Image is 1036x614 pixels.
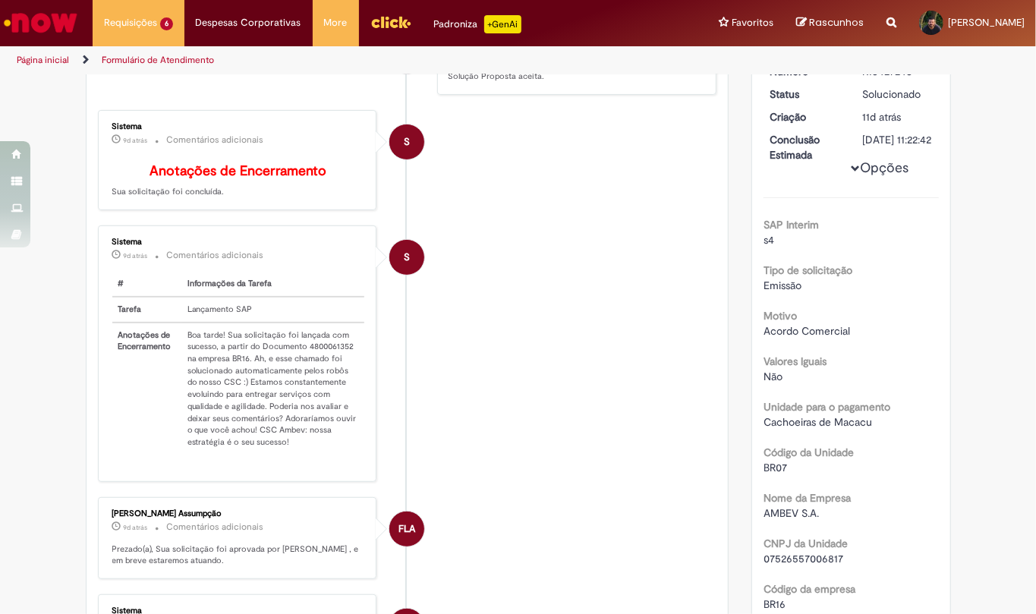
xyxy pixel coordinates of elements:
span: 07526557006817 [764,552,843,565]
a: Página inicial [17,54,69,66]
th: # [112,272,181,297]
b: Anotações de Encerramento [150,162,326,180]
span: Requisições [104,15,157,30]
b: Motivo [764,309,797,323]
span: 9d atrás [124,251,148,260]
span: FLA [398,511,415,547]
th: Informações da Tarefa [181,272,365,297]
div: Flavia Leal Assumpção [389,512,424,546]
p: Sua solicitação foi concluída. [112,164,365,199]
p: +GenAi [484,15,521,33]
small: Comentários adicionais [167,249,264,262]
span: Despesas Corporativas [196,15,301,30]
span: Favoritos [732,15,773,30]
div: System [389,124,424,159]
b: Unidade para o pagamento [764,400,890,414]
td: Boa tarde! Sua solicitação foi lançada com sucesso, a partir do Documento 4800061352 na empresa B... [181,323,365,455]
div: Padroniza [434,15,521,33]
img: click_logo_yellow_360x200.png [370,11,411,33]
span: Não [764,370,783,383]
dt: Criação [758,109,852,124]
th: Tarefa [112,297,181,323]
span: BR07 [764,461,787,474]
span: 6 [160,17,173,30]
p: Solução Proposta aceita. [448,71,701,83]
b: Código da empresa [764,582,855,596]
th: Anotações de Encerramento [112,323,181,455]
dt: Status [758,87,852,102]
span: [PERSON_NAME] [948,16,1025,29]
span: S [404,124,410,160]
ul: Trilhas de página [11,46,679,74]
time: 21/08/2025 13:41:27 [124,136,148,145]
div: [DATE] 11:22:42 [863,132,934,147]
span: S [404,239,410,276]
span: s4 [764,233,774,247]
span: Emissão [764,279,801,292]
span: 9d atrás [124,523,148,532]
a: Rascunhos [796,16,864,30]
div: [PERSON_NAME] Assumpção [112,509,365,518]
span: 11d atrás [863,110,902,124]
b: Tipo de solicitação [764,263,852,277]
b: SAP Interim [764,218,819,231]
time: 19/08/2025 09:41:25 [863,110,902,124]
span: Cachoeiras de Macacu [764,415,872,429]
td: Lançamento SAP [181,297,365,323]
b: Valores Iguais [764,354,827,368]
dt: Conclusão Estimada [758,132,852,162]
img: ServiceNow [2,8,80,38]
a: Formulário de Atendimento [102,54,214,66]
div: 19/08/2025 09:41:25 [863,109,934,124]
span: 9d atrás [124,136,148,145]
span: Rascunhos [809,15,864,30]
b: Nome da Empresa [764,491,851,505]
span: AMBEV S.A. [764,506,819,520]
div: Sistema [112,238,365,247]
span: More [324,15,348,30]
div: Sistema [112,122,365,131]
span: Acordo Comercial [764,324,850,338]
b: Código da Unidade [764,446,854,459]
time: 21/08/2025 13:41:25 [124,251,148,260]
span: BR16 [764,597,786,611]
b: CNPJ da Unidade [764,537,848,550]
small: Comentários adicionais [167,134,264,146]
div: System [389,240,424,275]
small: Comentários adicionais [167,521,264,534]
p: Prezado(a), Sua solicitação foi aprovada por [PERSON_NAME] , e em breve estaremos atuando. [112,543,365,567]
time: 21/08/2025 12:00:12 [124,523,148,532]
div: Solucionado [863,87,934,102]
